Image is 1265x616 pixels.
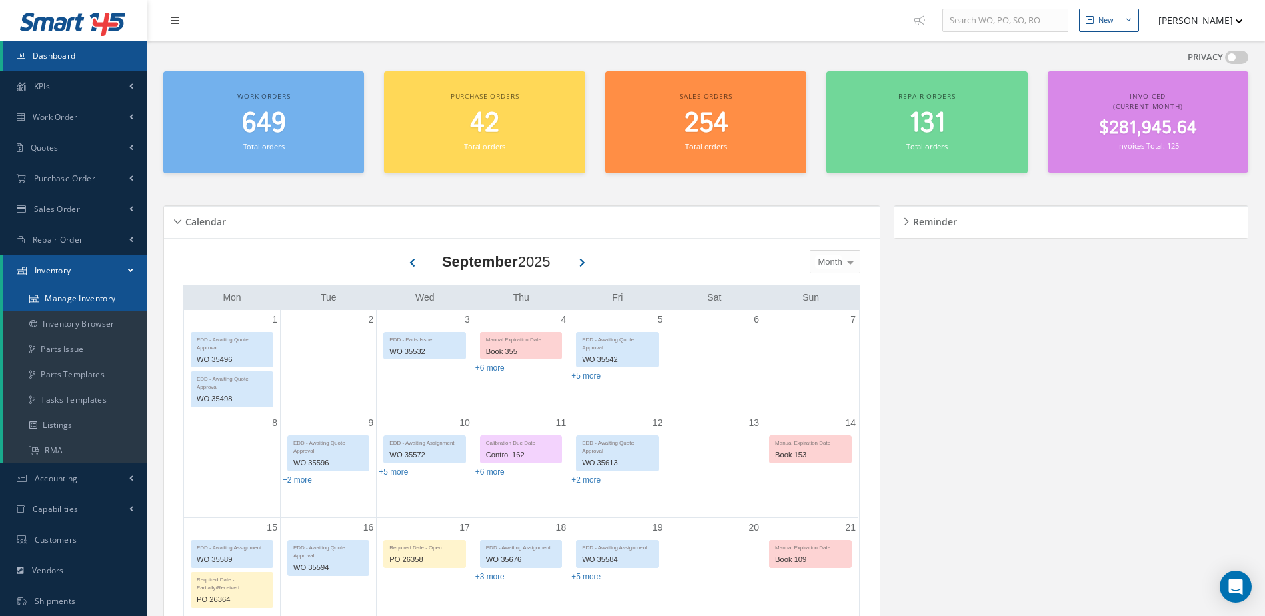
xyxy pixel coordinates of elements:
span: 254 [684,105,728,143]
td: September 5, 2025 [569,310,666,413]
a: Saturday [704,289,724,306]
div: PO 26358 [384,552,465,567]
td: September 12, 2025 [569,413,666,518]
a: Inventory Browser [3,311,147,337]
small: Total orders [906,141,948,151]
label: PRIVACY [1188,51,1223,64]
a: Repair orders 131 Total orders [826,71,1027,173]
div: WO 35542 [577,352,658,367]
a: September 19, 2025 [650,518,666,537]
span: (Current Month) [1113,101,1183,111]
button: New [1079,9,1139,32]
a: September 2, 2025 [366,310,377,329]
div: EDD - Awaiting Assignment [481,541,561,552]
span: Work Order [33,111,78,123]
a: Sales orders 254 Total orders [605,71,806,173]
div: WO 35613 [577,455,658,471]
span: Capabilities [33,503,79,515]
input: Search WO, PO, SO, RO [942,9,1068,33]
div: Manual Expiration Date [481,333,561,344]
a: September 14, 2025 [842,413,858,433]
b: September [442,253,518,270]
div: EDD - Awaiting Quote Approval [288,541,369,560]
a: September 17, 2025 [457,518,473,537]
div: WO 35498 [191,391,273,407]
small: Invoices Total: 125 [1117,141,1178,151]
span: 42 [470,105,499,143]
div: WO 35584 [577,552,658,567]
a: Show 6 more events [475,363,505,373]
a: Wednesday [413,289,437,306]
a: Dashboard [3,41,147,71]
div: EDD - Awaiting Quote Approval [191,333,273,352]
td: September 6, 2025 [666,310,762,413]
small: Total orders [243,141,285,151]
a: Invoiced (Current Month) $281,945.64 Invoices Total: 125 [1048,71,1248,173]
a: September 9, 2025 [366,413,377,433]
button: [PERSON_NAME] [1146,7,1243,33]
span: 649 [242,105,286,143]
a: Monday [220,289,243,306]
a: Listings [3,413,147,438]
td: September 3, 2025 [377,310,473,413]
div: EDD - Awaiting Quote Approval [191,372,273,391]
a: September 1, 2025 [269,310,280,329]
div: 2025 [442,251,551,273]
div: PO 26364 [191,592,273,607]
a: September 18, 2025 [553,518,569,537]
h5: Calendar [181,212,226,228]
div: WO 35589 [191,552,273,567]
div: Book 109 [770,552,851,567]
a: September 12, 2025 [650,413,666,433]
a: Work orders 649 Total orders [163,71,364,173]
a: Inventory [3,255,147,286]
a: Show 2 more events [571,475,601,485]
a: September 10, 2025 [457,413,473,433]
a: RMA [3,438,147,463]
div: Manual Expiration Date [770,436,851,447]
td: September 13, 2025 [666,413,762,518]
span: Purchase orders [451,91,519,101]
div: Open Intercom Messenger [1220,571,1252,603]
td: September 2, 2025 [280,310,376,413]
span: Work orders [237,91,290,101]
div: EDD - Parts Issue [384,333,465,344]
span: Vendors [32,565,64,576]
td: September 4, 2025 [473,310,569,413]
span: Shipments [35,595,76,607]
a: Show 2 more events [283,475,312,485]
div: WO 35496 [191,352,273,367]
div: WO 35594 [288,560,369,575]
div: Book 355 [481,344,561,359]
div: EDD - Awaiting Assignment [577,541,658,552]
div: New [1098,15,1114,26]
span: Month [815,255,842,269]
small: Total orders [464,141,505,151]
a: Friday [609,289,625,306]
td: September 8, 2025 [184,413,280,518]
a: Show 5 more events [379,467,408,477]
span: Repair orders [898,91,955,101]
div: Required Date - Open [384,541,465,552]
span: 131 [909,105,945,143]
span: $281,945.64 [1099,115,1197,141]
div: EDD - Awaiting Quote Approval [577,436,658,455]
span: Quotes [31,142,59,153]
div: Book 153 [770,447,851,463]
small: Total orders [685,141,726,151]
a: September 8, 2025 [269,413,280,433]
span: Customers [35,534,77,545]
a: September 15, 2025 [264,518,280,537]
a: September 7, 2025 [848,310,858,329]
a: September 4, 2025 [558,310,569,329]
td: September 11, 2025 [473,413,569,518]
a: Show 5 more events [571,371,601,381]
span: Inventory [35,265,71,276]
a: Purchase orders 42 Total orders [384,71,585,173]
a: Parts Templates [3,362,147,387]
td: September 7, 2025 [762,310,858,413]
span: KPIs [34,81,50,92]
span: Dashboard [33,50,76,61]
a: Manage Inventory [3,286,147,311]
a: Sunday [800,289,822,306]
